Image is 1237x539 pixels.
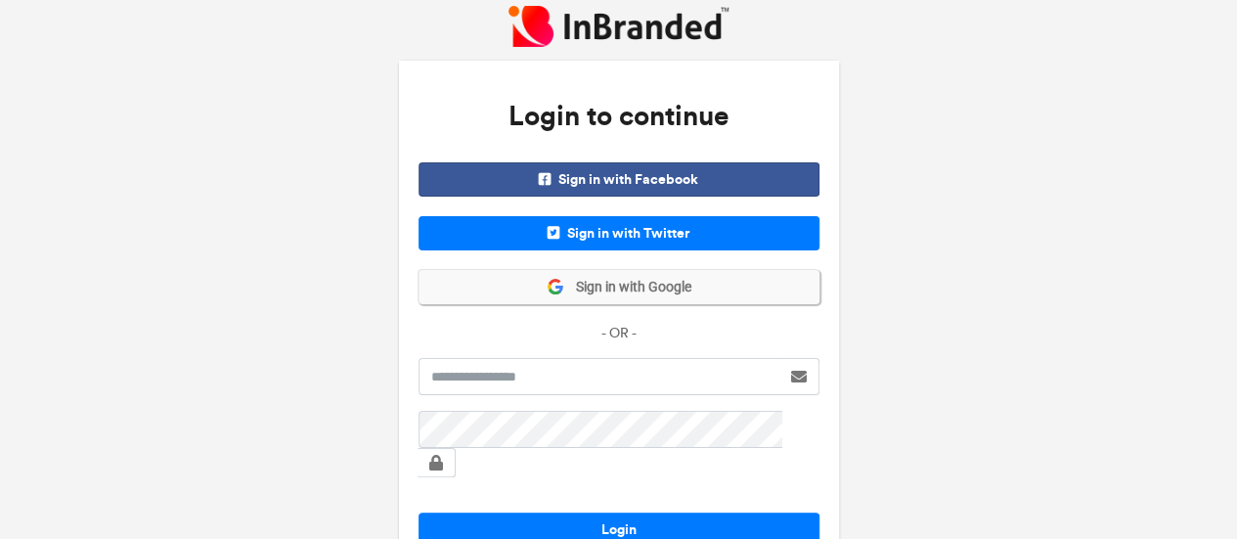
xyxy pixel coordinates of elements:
[564,278,691,297] span: Sign in with Google
[419,162,819,197] span: Sign in with Facebook
[419,270,819,304] button: Sign in with Google
[508,6,729,46] img: InBranded Logo
[419,216,819,250] span: Sign in with Twitter
[419,324,819,343] p: - OR -
[419,80,819,153] h3: Login to continue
